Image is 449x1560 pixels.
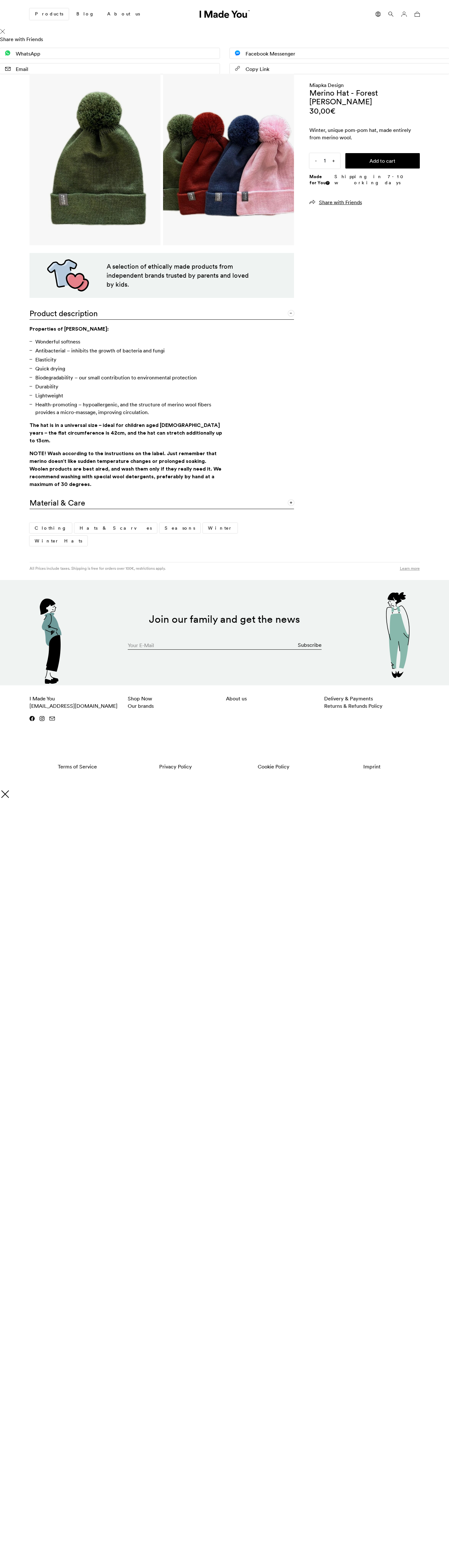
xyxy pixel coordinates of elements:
[309,106,335,116] bdi: 30,00
[400,566,420,571] a: Learn more
[30,422,222,444] strong: The hat is in a universal size – ideal for children aged [DEMOGRAPHIC_DATA] years – the flat circ...
[71,9,99,20] a: Blog
[30,374,222,381] li: Biodegradability – our small contribution to environmental protection
[309,82,344,88] a: Miapka Design
[30,325,109,332] strong: Properties of [PERSON_NAME]:
[16,65,28,73] span: Email
[309,89,420,106] h1: Merino Hat - Forest [PERSON_NAME]
[30,703,117,709] a: [EMAIL_ADDRESS][DOMAIN_NAME]
[30,494,294,509] a: Material & Care
[30,566,166,571] p: All Prices include taxes. Shipping is free for orders over 100€, restrictions apply.
[327,182,329,184] img: Info sign
[30,8,69,20] a: Products
[324,695,373,702] a: Delivery & Payments
[226,760,322,773] a: Cookie Policy
[324,760,420,773] a: Imprint
[128,703,154,709] a: Our brands
[128,695,152,702] a: Shop Now
[203,523,237,533] a: Winter
[30,392,222,399] li: Lightweight
[246,50,295,57] span: Facebook Messenger
[330,106,335,116] span: €
[30,450,221,487] strong: NOTE! Wash according to the instructions on the label. Just remember that merino doesn’t like sud...
[324,703,383,709] a: Returns & Refunds Policy
[30,536,87,546] a: Winter Hats
[246,65,269,73] span: Copy Link
[345,153,420,169] button: Add to cart
[334,174,420,186] p: Shipping in 7-10 working days
[30,383,222,390] li: Durability
[309,153,322,169] span: -
[30,695,125,710] p: I Made You
[309,126,420,141] div: Winter, unique pom-pom hat, made entirely from merino wool.
[327,153,340,169] span: +
[30,356,222,363] li: Elasticity
[30,523,72,533] a: Clothing
[298,638,322,651] button: Subscribe
[30,365,222,372] li: Quick drying
[30,347,222,354] li: Antibacterial – inhibits the growth of bacteria and fungi
[74,523,157,533] a: Hats & Scarves
[309,153,340,169] input: Qty
[16,50,40,57] span: WhatsApp
[30,338,222,345] li: Wonderful softness
[226,695,247,702] a: About us
[160,523,200,533] a: Seasons
[102,9,145,20] a: About us
[128,760,223,773] a: Privacy Policy
[30,401,222,416] li: Health-promoting – hypoallergenic, and the structure of merino wool fibers provides a micro-massa...
[53,613,396,625] h2: Join our family and get the news
[107,262,254,289] p: A selection of ethically made products from independent brands trusted by parents and loved by kids.
[30,304,294,320] a: Product description
[309,199,362,205] a: Share with Friends
[319,199,362,205] span: Share with Friends
[309,174,330,186] strong: Made for You
[30,760,125,773] a: Terms of Service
